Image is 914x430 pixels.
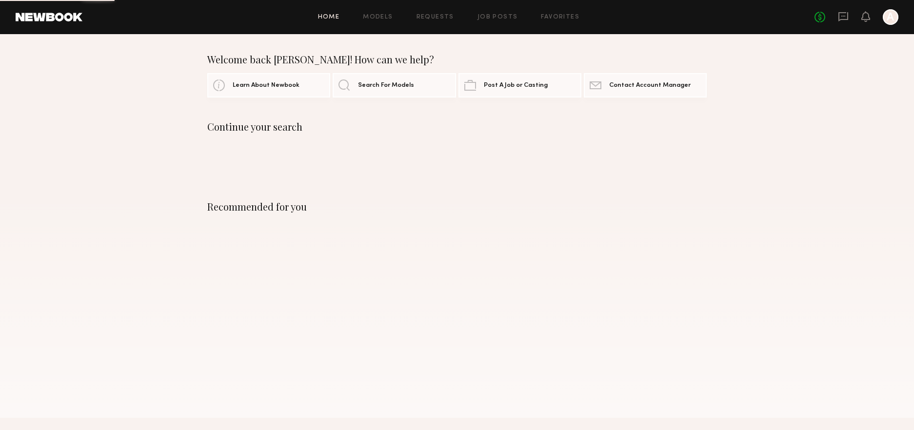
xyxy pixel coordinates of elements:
div: Welcome back [PERSON_NAME]! How can we help? [207,54,707,65]
a: Models [363,14,393,20]
a: Learn About Newbook [207,73,330,98]
div: Continue your search [207,121,707,133]
div: Recommended for you [207,201,707,213]
a: Search For Models [333,73,456,98]
a: A [883,9,898,25]
a: Requests [417,14,454,20]
a: Job Posts [477,14,518,20]
span: Search For Models [358,82,414,89]
a: Post A Job or Casting [458,73,581,98]
a: Contact Account Manager [584,73,707,98]
span: Contact Account Manager [609,82,691,89]
span: Learn About Newbook [233,82,299,89]
a: Home [318,14,340,20]
a: Favorites [541,14,579,20]
span: Post A Job or Casting [484,82,548,89]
